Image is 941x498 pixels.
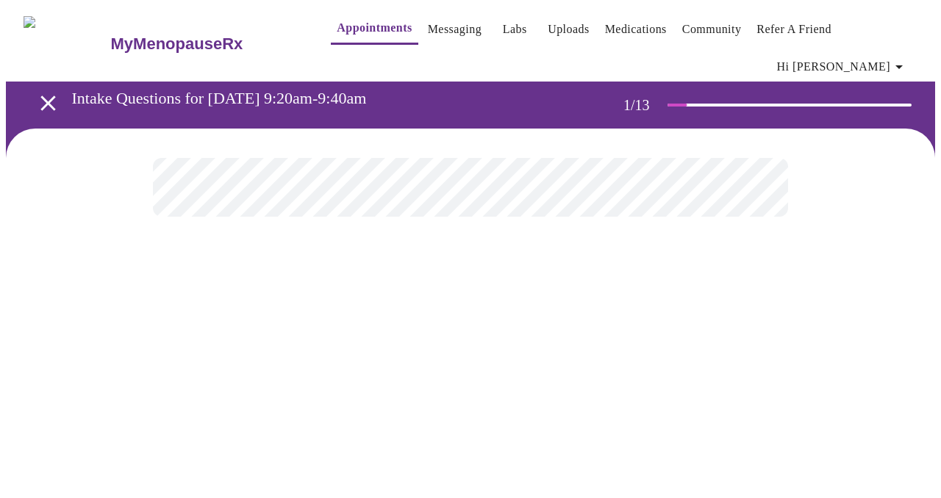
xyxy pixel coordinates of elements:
[682,19,742,40] a: Community
[109,18,301,70] a: MyMenopauseRx
[676,15,748,44] button: Community
[548,19,590,40] a: Uploads
[771,52,914,82] button: Hi [PERSON_NAME]
[422,15,487,44] button: Messaging
[26,82,70,125] button: open drawer
[605,19,667,40] a: Medications
[337,18,412,38] a: Appointments
[623,97,668,114] h3: 1 / 13
[756,19,831,40] a: Refer a Friend
[72,89,565,108] h3: Intake Questions for [DATE] 9:20am-9:40am
[599,15,673,44] button: Medications
[777,57,908,77] span: Hi [PERSON_NAME]
[491,15,538,44] button: Labs
[503,19,527,40] a: Labs
[542,15,595,44] button: Uploads
[751,15,837,44] button: Refer a Friend
[331,13,418,45] button: Appointments
[428,19,482,40] a: Messaging
[24,16,109,71] img: MyMenopauseRx Logo
[111,35,243,54] h3: MyMenopauseRx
